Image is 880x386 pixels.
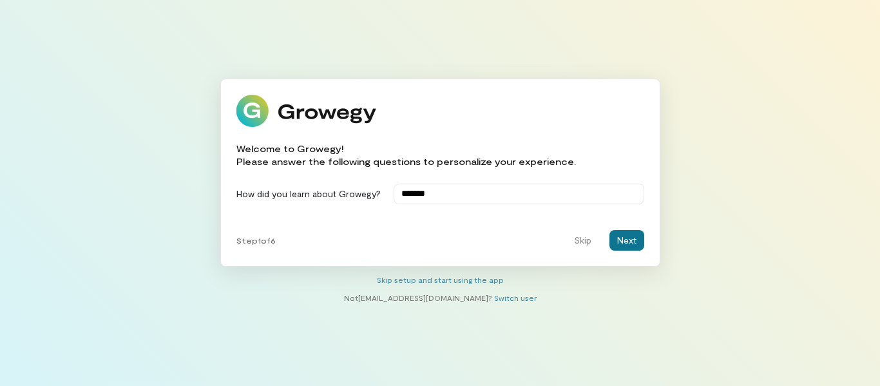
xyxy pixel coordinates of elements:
[344,293,492,302] span: Not [EMAIL_ADDRESS][DOMAIN_NAME] ?
[236,142,576,168] div: Welcome to Growegy! Please answer the following questions to personalize your experience.
[236,235,276,246] span: Step 1 of 6
[609,230,644,251] button: Next
[494,293,537,302] a: Switch user
[236,188,381,200] label: How did you learn about Growegy?
[377,275,504,284] a: Skip setup and start using the app
[566,230,599,251] button: Skip
[236,95,377,127] img: Growegy logo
